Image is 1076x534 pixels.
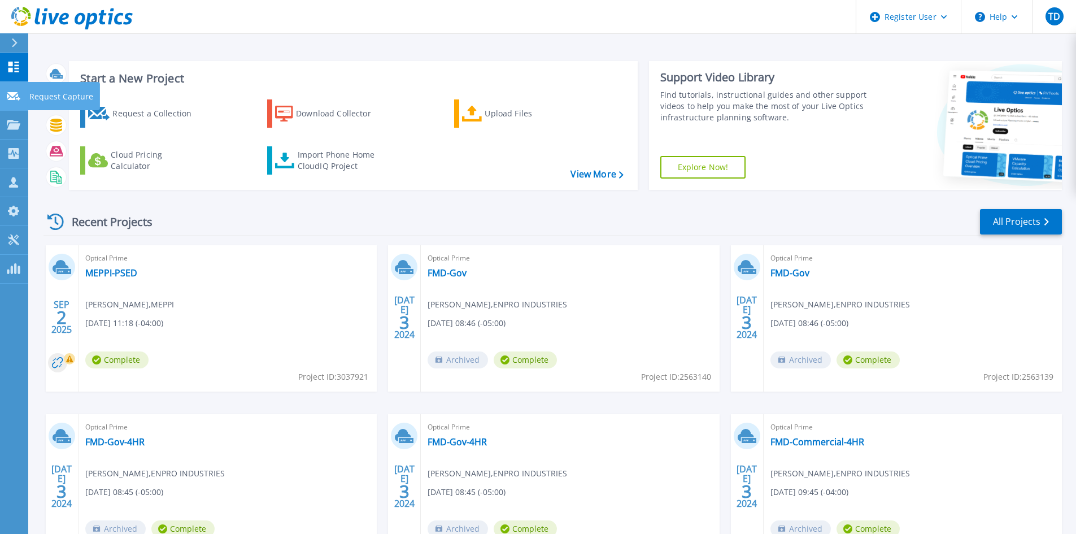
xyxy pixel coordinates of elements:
a: Download Collector [267,99,393,128]
p: Request Capture [29,82,93,111]
a: Upload Files [454,99,580,128]
span: 2 [56,312,67,322]
div: [DATE] 2024 [51,466,72,507]
a: FMD-Gov [428,267,467,279]
a: FMD-Gov [770,267,809,279]
span: Complete [837,351,900,368]
span: [DATE] 09:45 (-04:00) [770,486,848,498]
div: Find tutorials, instructional guides and other support videos to help you make the most of your L... [660,89,871,123]
div: Upload Files [485,102,575,125]
span: Project ID: 2563140 [641,371,711,383]
span: Complete [494,351,557,368]
a: Cloud Pricing Calculator [80,146,206,175]
span: 3 [742,318,752,327]
div: [DATE] 2024 [736,297,757,338]
span: Optical Prime [770,421,1055,433]
a: Explore Now! [660,156,746,179]
span: [DATE] 08:46 (-05:00) [428,317,506,329]
span: [PERSON_NAME] , ENPRO INDUSTRIES [770,298,910,311]
span: 3 [742,487,752,496]
span: Optical Prime [770,252,1055,264]
span: [PERSON_NAME] , MEPPI [85,298,174,311]
span: Optical Prime [428,421,712,433]
span: 3 [399,487,410,496]
span: Archived [770,351,831,368]
span: TD [1048,12,1060,21]
span: Project ID: 3037921 [298,371,368,383]
span: 3 [56,487,67,496]
span: [DATE] 08:45 (-05:00) [428,486,506,498]
span: [DATE] 08:46 (-05:00) [770,317,848,329]
div: [DATE] 2024 [394,297,415,338]
span: [PERSON_NAME] , ENPRO INDUSTRIES [428,298,567,311]
span: Project ID: 2563139 [983,371,1053,383]
span: [PERSON_NAME] , ENPRO INDUSTRIES [85,467,225,480]
div: [DATE] 2024 [394,466,415,507]
div: Recent Projects [43,208,168,236]
div: [DATE] 2024 [736,466,757,507]
span: [PERSON_NAME] , ENPRO INDUSTRIES [428,467,567,480]
div: Import Phone Home CloudIQ Project [298,149,386,172]
a: View More [570,169,623,180]
a: FMD-Gov-4HR [428,436,487,448]
a: FMD-Commercial-4HR [770,436,864,448]
h3: Start a New Project [80,72,623,85]
div: Download Collector [296,102,386,125]
span: Optical Prime [428,252,712,264]
span: [DATE] 11:18 (-04:00) [85,317,163,329]
span: Optical Prime [85,421,370,433]
span: Optical Prime [85,252,370,264]
a: Request a Collection [80,99,206,128]
span: [PERSON_NAME] , ENPRO INDUSTRIES [770,467,910,480]
a: MEPPI-PSED [85,267,137,279]
span: Complete [85,351,149,368]
div: SEP 2025 [51,297,72,338]
span: Archived [428,351,488,368]
div: Cloud Pricing Calculator [111,149,201,172]
a: FMD-Gov-4HR [85,436,145,448]
span: 3 [399,318,410,327]
span: [DATE] 08:45 (-05:00) [85,486,163,498]
a: All Projects [980,209,1062,235]
div: Support Video Library [660,70,871,85]
div: Request a Collection [112,102,203,125]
